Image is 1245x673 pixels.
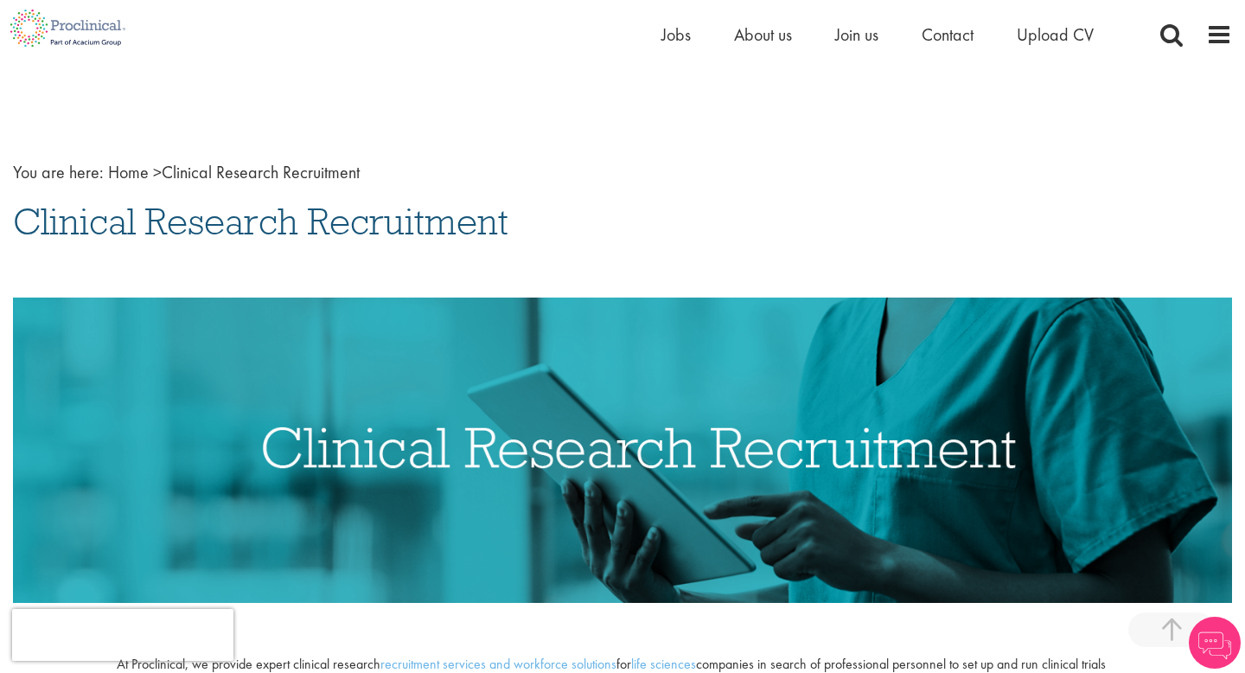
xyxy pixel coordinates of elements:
a: Join us [835,23,878,46]
span: You are here: [13,161,104,183]
a: Jobs [661,23,691,46]
span: Clinical Research Recruitment [108,161,360,183]
span: Clinical Research Recruitment [13,198,508,245]
a: life sciences [631,655,696,673]
span: > [153,161,162,183]
a: recruitment services and workforce solutions [380,655,616,673]
a: About us [734,23,792,46]
iframe: reCAPTCHA [12,609,233,661]
a: Contact [922,23,974,46]
img: Clinical Research Recruitment [13,298,1232,603]
img: Chatbot [1189,617,1241,669]
a: breadcrumb link to Home [108,161,149,183]
a: Upload CV [1017,23,1094,46]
